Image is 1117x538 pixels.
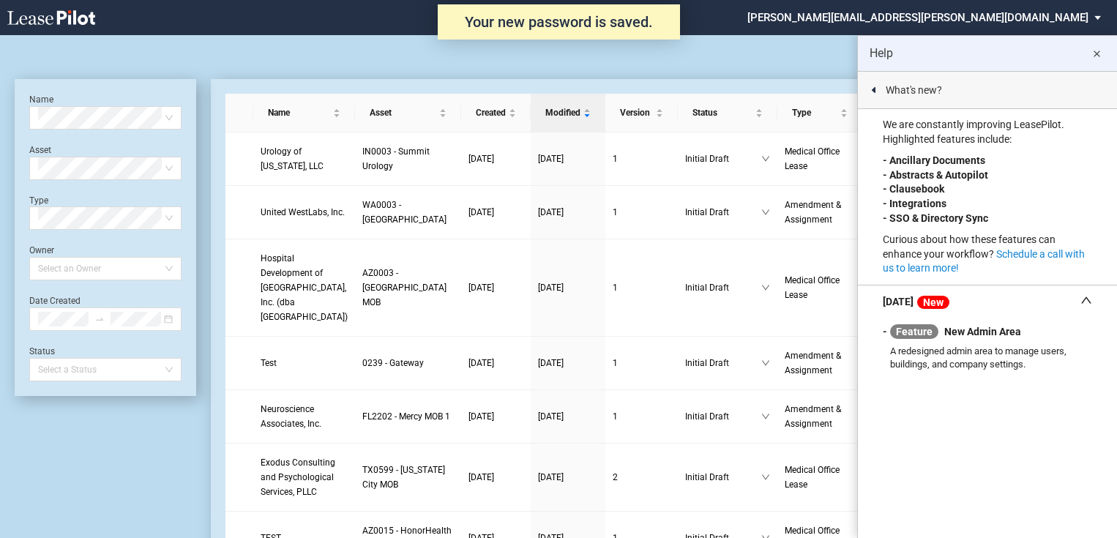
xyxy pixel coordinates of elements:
[468,409,523,424] a: [DATE]
[538,472,564,482] span: [DATE]
[362,465,445,490] span: TX0599 - Texas City MOB
[785,348,855,378] a: Amendment & Assignment
[613,280,670,295] a: 1
[362,200,447,225] span: WA0003 - Physicians Medical Center
[261,356,348,370] a: Test
[685,205,761,220] span: Initial Draft
[261,455,348,499] a: Exodus Consulting and Psychological Services, PLLC
[468,152,523,166] a: [DATE]
[362,463,454,492] a: TX0599 - [US_STATE] City MOB
[468,283,494,293] span: [DATE]
[785,402,855,431] a: Amendment & Assignment
[685,152,761,166] span: Initial Draft
[685,470,761,485] span: Initial Draft
[94,314,105,324] span: swap-right
[785,144,855,173] a: Medical Office Lease
[785,198,855,227] a: Amendment & Assignment
[761,473,770,482] span: down
[468,154,494,164] span: [DATE]
[685,356,761,370] span: Initial Draft
[29,195,48,206] label: Type
[468,470,523,485] a: [DATE]
[785,273,855,302] a: Medical Office Lease
[613,154,618,164] span: 1
[261,457,335,497] span: Exodus Consulting and Psychological Services, PLLC
[268,105,330,120] span: Name
[468,358,494,368] span: [DATE]
[620,105,653,120] span: Version
[261,404,321,429] span: Neuroscience Associates, Inc.
[261,205,348,220] a: United WestLabs, Inc.
[538,356,598,370] a: [DATE]
[94,314,105,324] span: to
[468,280,523,295] a: [DATE]
[355,94,461,132] th: Asset
[761,208,770,217] span: down
[253,94,355,132] th: Name
[29,94,53,105] label: Name
[362,146,430,171] span: IN0003 - Summit Urology
[785,275,840,300] span: Medical Office Lease
[261,146,324,171] span: Urology of Indiana, LLC
[613,358,618,368] span: 1
[538,280,598,295] a: [DATE]
[468,207,494,217] span: [DATE]
[468,356,523,370] a: [DATE]
[531,94,605,132] th: Modified
[685,409,761,424] span: Initial Draft
[777,94,862,132] th: Type
[792,105,837,120] span: Type
[29,296,81,306] label: Date Created
[362,266,454,310] a: AZ0003 - [GEOGRAPHIC_DATA] MOB
[761,359,770,367] span: down
[613,472,618,482] span: 2
[476,105,506,120] span: Created
[538,409,598,424] a: [DATE]
[538,152,598,166] a: [DATE]
[538,358,564,368] span: [DATE]
[613,283,618,293] span: 1
[362,144,454,173] a: IN0003 - Summit Urology
[261,207,345,217] span: United WestLabs, Inc.
[613,205,670,220] a: 1
[29,346,55,356] label: Status
[538,154,564,164] span: [DATE]
[785,200,841,225] span: Amendment & Assignment
[613,207,618,217] span: 1
[538,283,564,293] span: [DATE]
[678,94,777,132] th: Status
[538,205,598,220] a: [DATE]
[761,283,770,292] span: down
[785,351,841,376] span: Amendment & Assignment
[362,411,450,422] span: FL2202 - Mercy MOB 1
[692,105,752,120] span: Status
[605,94,678,132] th: Version
[362,198,454,227] a: WA0003 - [GEOGRAPHIC_DATA]
[613,409,670,424] a: 1
[370,105,436,120] span: Asset
[438,4,680,40] div: Your new password is saved.
[362,358,424,368] span: 0239 - Gateway
[362,268,447,307] span: AZ0003 - Palm Valley MOB
[613,152,670,166] a: 1
[538,470,598,485] a: [DATE]
[362,409,454,424] a: FL2202 - Mercy MOB 1
[261,358,277,368] span: Test
[468,472,494,482] span: [DATE]
[761,154,770,163] span: down
[785,146,840,171] span: Medical Office Lease
[461,94,531,132] th: Created
[468,411,494,422] span: [DATE]
[761,412,770,421] span: down
[29,245,54,255] label: Owner
[613,356,670,370] a: 1
[613,470,670,485] a: 2
[685,280,761,295] span: Initial Draft
[29,145,51,155] label: Asset
[468,205,523,220] a: [DATE]
[785,404,841,429] span: Amendment & Assignment
[362,356,454,370] a: 0239 - Gateway
[538,207,564,217] span: [DATE]
[261,402,348,431] a: Neuroscience Associates, Inc.
[545,105,580,120] span: Modified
